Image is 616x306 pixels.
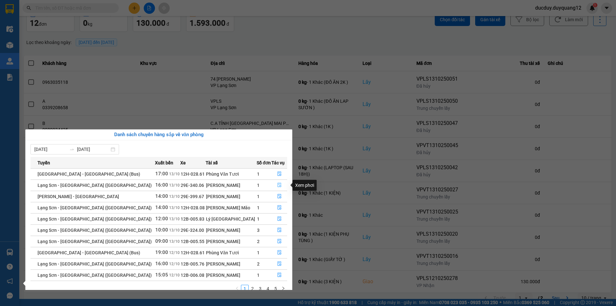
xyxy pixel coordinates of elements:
[272,169,287,179] button: file-done
[38,194,119,199] span: [PERSON_NAME] - [GEOGRAPHIC_DATA]
[293,180,317,191] div: Xem phơi
[169,194,180,199] span: 13/10
[257,159,271,166] span: Số đơn
[69,147,74,152] span: swap-right
[181,228,204,233] span: 29E-324.00
[206,204,256,211] div: [PERSON_NAME] Mão
[169,217,180,221] span: 13/10
[272,270,287,280] button: file-done
[169,262,180,266] span: 12/10
[241,285,248,292] a: 1
[233,285,241,293] button: left
[206,238,256,245] div: [PERSON_NAME]
[279,285,287,293] li: Next Page
[272,236,287,247] button: file-done
[272,259,287,269] button: file-done
[272,191,287,202] button: file-done
[241,285,249,293] li: 1
[277,273,282,278] span: file-done
[38,273,152,278] span: Lạng Sơn - [GEOGRAPHIC_DATA] ([GEOGRAPHIC_DATA])
[181,194,204,199] span: 29E-399.67
[169,205,180,210] span: 13/10
[169,228,180,232] span: 13/10
[277,239,282,244] span: file-done
[38,261,152,267] span: Lạng Sơn - [GEOGRAPHIC_DATA] ([GEOGRAPHIC_DATA])
[206,193,256,200] div: [PERSON_NAME]
[181,261,204,267] span: 12B-005.76
[77,146,109,153] input: Đến ngày
[272,285,279,293] li: 5
[38,159,50,166] span: Tuyến
[181,171,205,177] span: 12H-028.61
[155,272,168,278] span: 15:05
[206,159,218,166] span: Tài xế
[155,205,168,210] span: 14:00
[257,285,264,292] a: 3
[30,131,287,139] div: Danh sách chuyến hàng sắp về văn phòng
[272,214,287,224] button: file-done
[38,205,152,210] span: Lạng Sơn - [GEOGRAPHIC_DATA] ([GEOGRAPHIC_DATA])
[272,225,287,235] button: file-done
[277,183,282,188] span: file-done
[181,216,204,222] span: 12B-005.83
[206,227,256,234] div: [PERSON_NAME]
[257,171,260,177] span: 1
[206,182,256,189] div: [PERSON_NAME]
[169,172,180,176] span: 13/10
[180,159,186,166] span: Xe
[277,171,282,177] span: file-done
[257,205,260,210] span: 1
[155,249,168,255] span: 19:00
[181,183,204,188] span: 29E-340.06
[249,285,256,292] a: 2
[257,273,260,278] span: 1
[257,216,260,222] span: 1
[169,250,180,255] span: 12/10
[206,215,256,223] div: Lý [GEOGRAPHIC_DATA]
[155,238,168,244] span: 09:00
[272,203,287,213] button: file-done
[169,273,180,277] span: 12/10
[277,261,282,267] span: file-done
[38,239,152,244] span: Lạng Sơn - [GEOGRAPHIC_DATA] ([GEOGRAPHIC_DATA])
[206,272,256,279] div: [PERSON_NAME]
[277,250,282,255] span: file-done
[281,286,285,290] span: right
[155,182,168,188] span: 16:00
[235,286,239,290] span: left
[264,285,271,292] a: 4
[155,193,168,199] span: 14:00
[169,183,180,188] span: 13/10
[206,249,256,256] div: Phùng Văn Tươi
[271,159,285,166] span: Tác vụ
[38,183,152,188] span: Lạng Sơn - [GEOGRAPHIC_DATA] ([GEOGRAPHIC_DATA])
[38,171,140,177] span: [GEOGRAPHIC_DATA] - [GEOGRAPHIC_DATA] (Bus)
[277,228,282,233] span: file-done
[206,170,256,178] div: Phùng Văn Tươi
[257,239,260,244] span: 2
[272,285,279,292] a: 5
[169,239,180,244] span: 13/10
[34,146,67,153] input: Từ ngày
[206,260,256,267] div: [PERSON_NAME]
[257,261,260,267] span: 2
[155,216,168,222] span: 12:00
[272,180,287,190] button: file-done
[69,147,74,152] span: to
[38,216,152,222] span: Lạng Sơn - [GEOGRAPHIC_DATA] ([GEOGRAPHIC_DATA])
[155,159,173,166] span: Xuất bến
[257,228,260,233] span: 3
[155,261,168,267] span: 16:00
[272,248,287,258] button: file-done
[38,250,140,255] span: [GEOGRAPHIC_DATA] - [GEOGRAPHIC_DATA] (Bus)
[155,227,168,233] span: 10:00
[257,194,260,199] span: 1
[181,239,204,244] span: 12B-005.55
[277,194,282,199] span: file-done
[181,273,204,278] span: 12B-006.08
[181,250,205,255] span: 12H-028.61
[38,228,152,233] span: Lạng Sơn - [GEOGRAPHIC_DATA] ([GEOGRAPHIC_DATA])
[257,183,260,188] span: 1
